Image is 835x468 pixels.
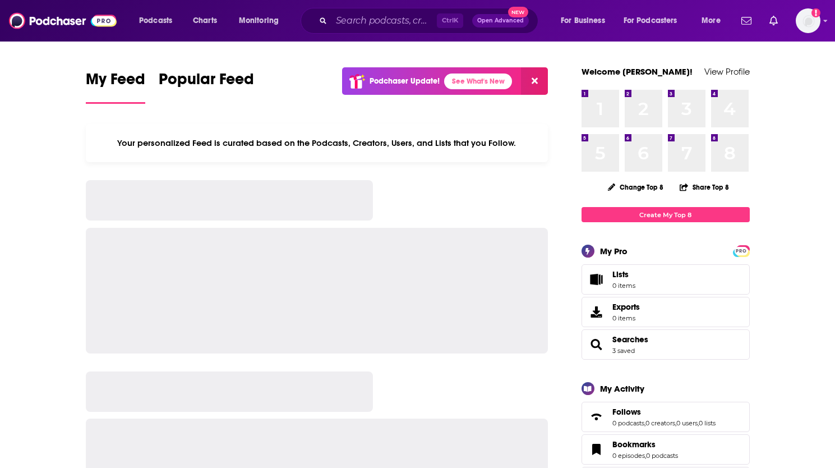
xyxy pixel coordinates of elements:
[585,337,608,352] a: Searches
[612,302,640,312] span: Exports
[582,329,750,360] span: Searches
[311,8,549,34] div: Search podcasts, credits, & more...
[612,407,641,417] span: Follows
[585,272,608,287] span: Lists
[239,13,279,29] span: Monitoring
[193,13,217,29] span: Charts
[600,383,644,394] div: My Activity
[612,407,716,417] a: Follows
[811,8,820,17] svg: Add a profile image
[612,452,645,460] a: 0 episodes
[582,297,750,327] a: Exports
[694,12,735,30] button: open menu
[585,304,608,320] span: Exports
[86,70,145,95] span: My Feed
[644,419,645,427] span: ,
[231,12,293,30] button: open menu
[9,10,117,31] img: Podchaser - Follow, Share and Rate Podcasts
[582,264,750,295] a: Lists
[159,70,254,95] span: Popular Feed
[612,419,644,427] a: 0 podcasts
[765,11,782,30] a: Show notifications dropdown
[437,13,463,28] span: Ctrl K
[702,13,721,29] span: More
[585,409,608,425] a: Follows
[796,8,820,33] span: Logged in as LaurenKenyon
[699,419,716,427] a: 0 lists
[612,334,648,345] a: Searches
[616,12,694,30] button: open menu
[444,74,512,89] a: See What's New
[582,207,750,222] a: Create My Top 8
[86,70,145,104] a: My Feed
[472,14,529,27] button: Open AdvancedNew
[675,419,676,427] span: ,
[612,314,640,322] span: 0 items
[737,11,756,30] a: Show notifications dropdown
[735,246,748,255] a: PRO
[477,18,524,24] span: Open Advanced
[582,434,750,465] span: Bookmarks
[582,66,693,77] a: Welcome [PERSON_NAME]!
[159,70,254,104] a: Popular Feed
[601,180,671,194] button: Change Top 8
[585,442,608,457] a: Bookmarks
[679,176,730,198] button: Share Top 8
[186,12,224,30] a: Charts
[553,12,619,30] button: open menu
[796,8,820,33] button: Show profile menu
[600,246,628,256] div: My Pro
[612,269,635,279] span: Lists
[612,439,656,449] span: Bookmarks
[704,66,750,77] a: View Profile
[676,419,698,427] a: 0 users
[508,7,528,17] span: New
[624,13,677,29] span: For Podcasters
[645,419,675,427] a: 0 creators
[698,419,699,427] span: ,
[561,13,605,29] span: For Business
[796,8,820,33] img: User Profile
[612,269,629,279] span: Lists
[612,347,635,355] a: 3 saved
[139,13,172,29] span: Podcasts
[370,76,440,86] p: Podchaser Update!
[86,124,548,162] div: Your personalized Feed is curated based on the Podcasts, Creators, Users, and Lists that you Follow.
[735,247,748,255] span: PRO
[646,452,678,460] a: 0 podcasts
[582,402,750,432] span: Follows
[612,439,678,449] a: Bookmarks
[645,452,646,460] span: ,
[331,12,437,30] input: Search podcasts, credits, & more...
[612,282,635,290] span: 0 items
[131,12,187,30] button: open menu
